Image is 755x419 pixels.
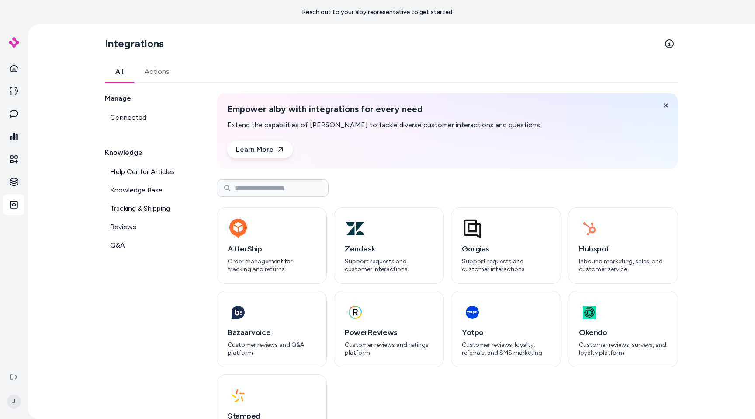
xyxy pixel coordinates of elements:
p: Customer reviews and Q&A platform [228,341,316,356]
p: Support requests and customer interactions [345,258,433,273]
a: Help Center Articles [105,163,196,181]
h2: Empower alby with integrations for every need [227,104,541,115]
button: ZendeskSupport requests and customer interactions [334,207,444,284]
button: BazaarvoiceCustomer reviews and Q&A platform [217,291,327,367]
p: Reach out to your alby representative to get started. [302,8,454,17]
button: YotpoCustomer reviews, loyalty, referrals, and SMS marketing [451,291,561,367]
img: alby Logo [9,37,19,48]
span: Reviews [110,222,136,232]
h3: Zendesk [345,243,433,255]
a: Reviews [105,218,196,236]
h3: Hubspot [579,243,667,255]
h3: Bazaarvoice [228,326,316,339]
h3: Okendo [579,326,667,339]
p: Support requests and customer interactions [462,258,550,273]
span: J [7,395,21,409]
a: Q&A [105,237,196,254]
span: Knowledge Base [110,185,163,196]
h3: Gorgias [462,243,550,255]
p: Customer reviews, surveys, and loyalty platform [579,341,667,356]
button: AfterShipOrder management for tracking and returns [217,207,327,284]
button: J [5,388,23,416]
a: Tracking & Shipping [105,200,196,217]
a: Connected [105,109,196,126]
p: Inbound marketing, sales, and customer service. [579,258,667,273]
span: Help Center Articles [110,167,175,177]
h3: Yotpo [462,326,550,339]
button: HubspotInbound marketing, sales, and customer service. [568,207,678,284]
a: Actions [134,61,180,82]
h2: Knowledge [105,147,196,158]
p: Extend the capabilities of [PERSON_NAME] to tackle diverse customer interactions and questions. [227,120,541,130]
p: Order management for tracking and returns [228,258,316,273]
h2: Manage [105,93,196,104]
button: PowerReviewsCustomer reviews and ratings platform [334,291,444,367]
h2: Integrations [105,37,164,51]
a: Knowledge Base [105,182,196,199]
button: OkendoCustomer reviews, surveys, and loyalty platform [568,291,678,367]
p: Customer reviews and ratings platform [345,341,433,356]
h3: PowerReviews [345,326,433,339]
a: All [105,61,134,82]
button: GorgiasSupport requests and customer interactions [451,207,561,284]
span: Q&A [110,240,125,251]
p: Customer reviews, loyalty, referrals, and SMS marketing [462,341,550,356]
span: Tracking & Shipping [110,203,170,214]
h3: AfterShip [228,243,316,255]
a: Learn More [227,141,293,158]
span: Connected [110,112,146,123]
